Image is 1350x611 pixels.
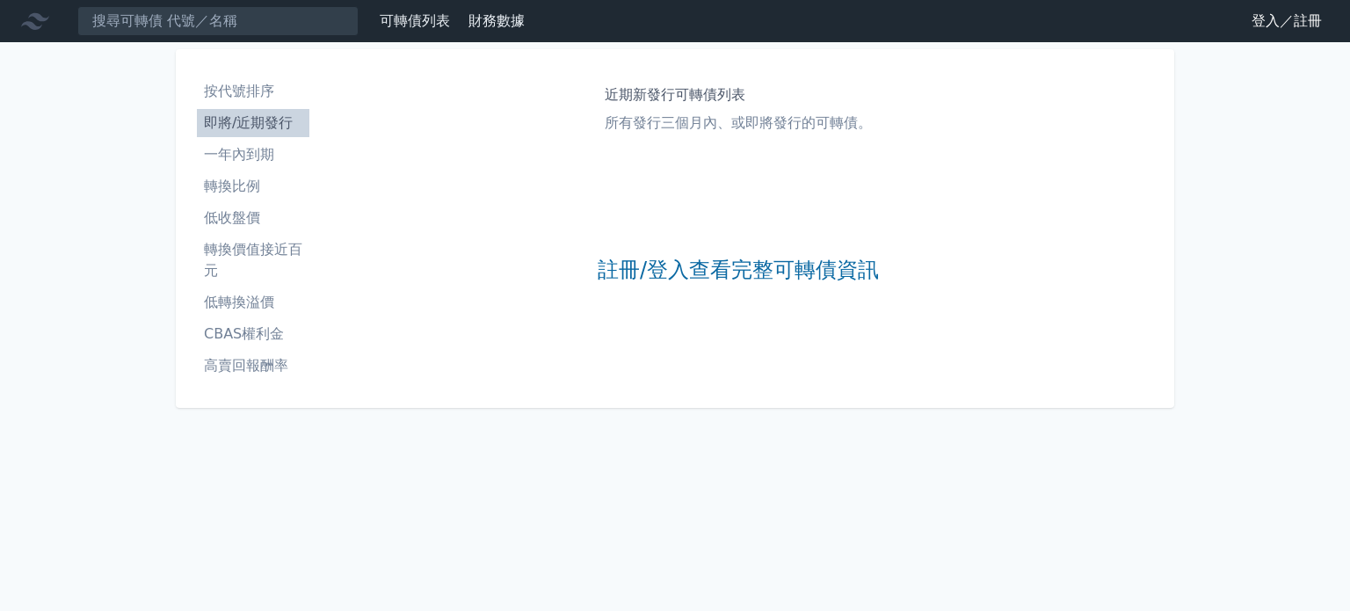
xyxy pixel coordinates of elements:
a: 轉換比例 [197,172,309,200]
li: 高賣回報酬率 [197,355,309,376]
h1: 近期新發行可轉債列表 [605,84,872,105]
li: 即將/近期發行 [197,113,309,134]
a: 轉換價值接近百元 [197,236,309,285]
li: 一年內到期 [197,144,309,165]
input: 搜尋可轉債 代號／名稱 [77,6,359,36]
a: 按代號排序 [197,77,309,105]
a: 註冊/登入查看完整可轉債資訊 [598,257,879,285]
a: 低轉換溢價 [197,288,309,316]
a: 登入／註冊 [1237,7,1336,35]
li: 低收盤價 [197,207,309,229]
li: 按代號排序 [197,81,309,102]
li: 轉換價值接近百元 [197,239,309,281]
li: 低轉換溢價 [197,292,309,313]
a: 即將/近期發行 [197,109,309,137]
a: 高賣回報酬率 [197,352,309,380]
a: CBAS權利金 [197,320,309,348]
a: 低收盤價 [197,204,309,232]
li: CBAS權利金 [197,324,309,345]
a: 一年內到期 [197,141,309,169]
li: 轉換比例 [197,176,309,197]
a: 可轉債列表 [380,12,450,29]
a: 財務數據 [468,12,525,29]
p: 所有發行三個月內、或即將發行的可轉債。 [605,113,872,134]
